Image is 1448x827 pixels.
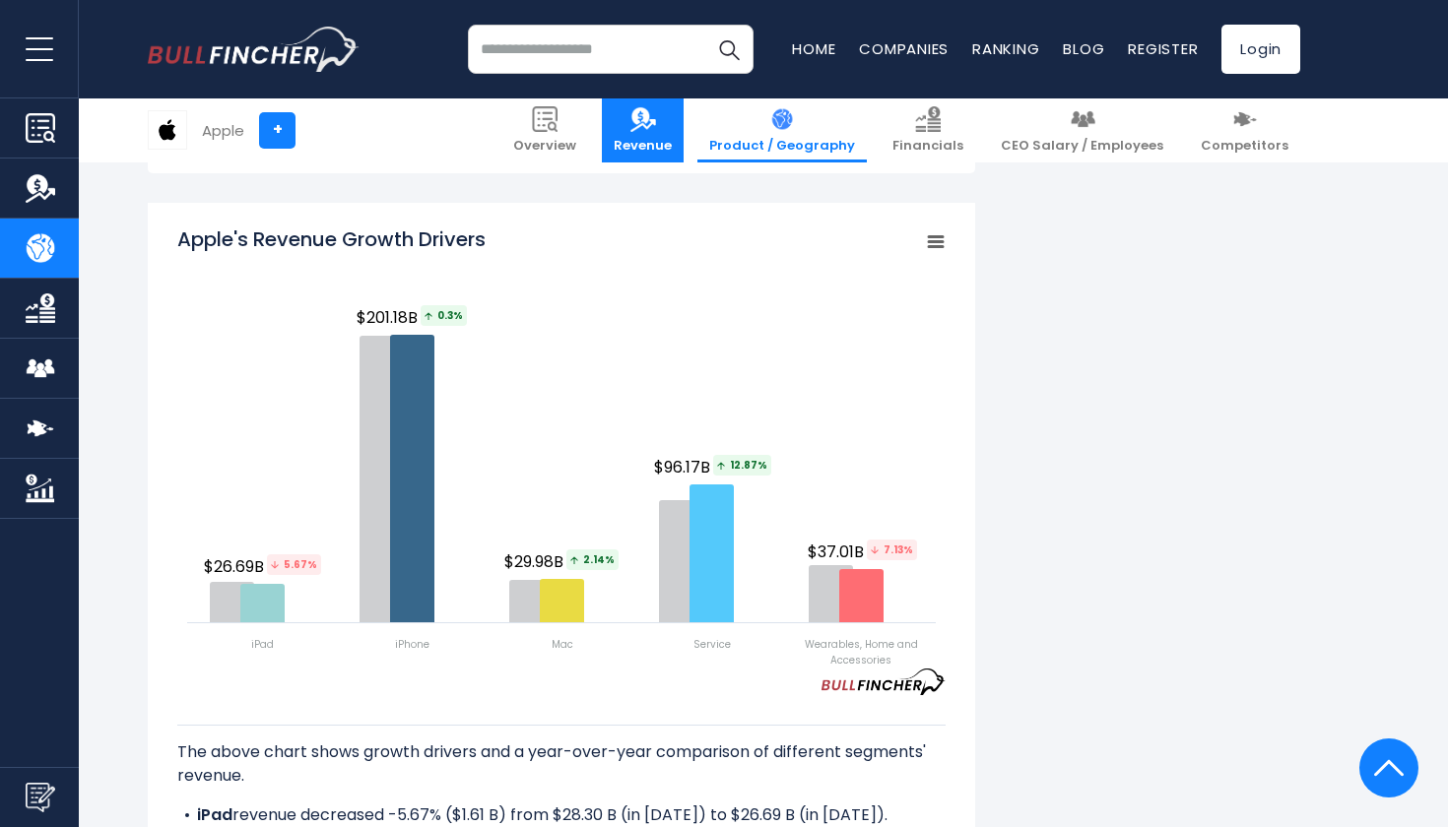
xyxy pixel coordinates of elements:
span: iPad [251,637,274,653]
a: Companies [859,38,949,59]
a: Revenue [602,98,684,162]
img: bullfincher logo [148,27,360,72]
span: iPhone [395,637,429,653]
svg: Apple's Revenue Growth Drivers [177,225,946,668]
a: CEO Salary / Employees [989,98,1175,162]
p: The above chart shows growth drivers and a year-over-year comparison of different segments' revenue. [177,740,946,788]
b: iPad [197,803,232,826]
a: Register [1128,38,1198,59]
a: + [259,112,296,149]
tspan: Apple's Revenue Growth Drivers [177,225,486,253]
a: Home [792,38,835,59]
button: Search [704,25,754,74]
a: Financials [881,98,975,162]
a: Product / Geography [697,98,867,162]
div: Apple [202,119,244,142]
a: Ranking [972,38,1039,59]
span: 2.14% [566,549,619,570]
a: Blog [1063,38,1104,59]
span: $26.69B [204,554,324,579]
a: Overview [501,98,588,162]
span: Overview [513,138,576,155]
span: $201.18B [357,305,470,330]
span: $29.98B [504,549,622,574]
span: 0.3% [421,305,467,326]
span: Mac [552,637,573,653]
a: Go to homepage [148,27,360,72]
tspan: 7.13% [867,540,917,560]
img: AAPL logo [149,111,186,149]
li: revenue decreased -5.67% ($1.61 B) from $28.30 B (in [DATE]) to $26.69 B (in [DATE]). [177,803,946,827]
span: $96.17B [654,455,774,479]
span: Revenue [614,138,672,155]
span: Product / Geography [709,138,855,155]
span: Competitors [1201,138,1288,155]
a: Login [1221,25,1300,74]
span: $37.01B [808,540,920,564]
span: Financials [892,138,963,155]
span: Service [693,637,731,653]
span: 12.87% [713,455,771,476]
span: Wearables, Home and Accessories [789,637,933,668]
tspan: 5.67% [267,554,321,575]
a: Competitors [1189,98,1300,162]
span: CEO Salary / Employees [1001,138,1163,155]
